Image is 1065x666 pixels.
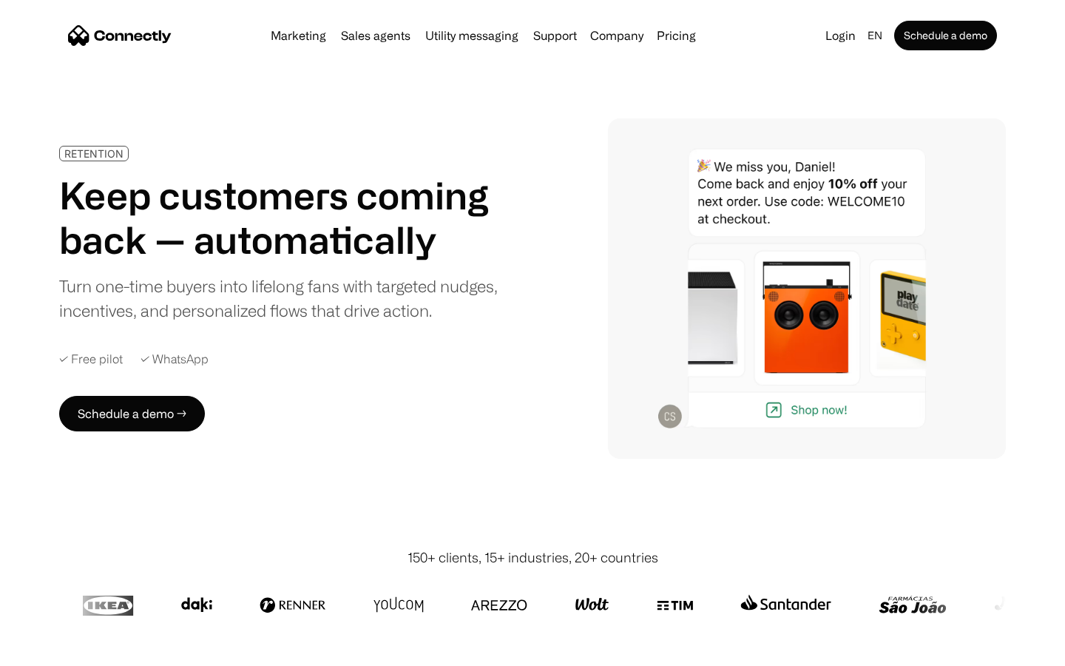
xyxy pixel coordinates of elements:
[527,30,583,41] a: Support
[819,25,862,46] a: Login
[59,274,509,323] div: Turn one-time buyers into lifelong fans with targeted nudges, incentives, and personalized flows ...
[335,30,416,41] a: Sales agents
[651,30,702,41] a: Pricing
[265,30,332,41] a: Marketing
[59,352,123,366] div: ✓ Free pilot
[590,25,643,46] div: Company
[141,352,209,366] div: ✓ WhatsApp
[15,639,89,661] aside: Language selected: English
[59,396,205,431] a: Schedule a demo →
[64,148,124,159] div: RETENTION
[30,640,89,661] ul: Language list
[419,30,524,41] a: Utility messaging
[894,21,997,50] a: Schedule a demo
[868,25,882,46] div: en
[59,173,509,262] h1: Keep customers coming back — automatically
[408,548,658,568] div: 150+ clients, 15+ industries, 20+ countries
